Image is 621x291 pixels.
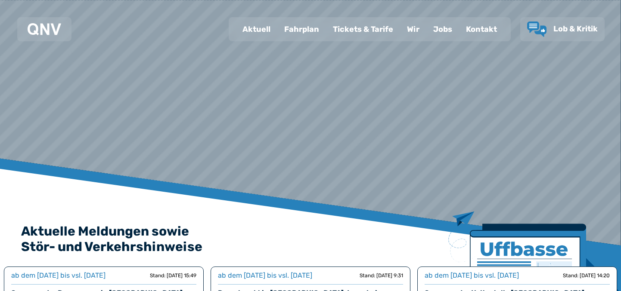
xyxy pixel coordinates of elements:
[277,18,326,40] a: Fahrplan
[11,270,106,281] div: ab dem [DATE] bis vsl. [DATE]
[425,270,519,281] div: ab dem [DATE] bis vsl. [DATE]
[426,18,459,40] a: Jobs
[21,224,600,254] h2: Aktuelle Meldungen sowie Stör- und Verkehrshinweise
[218,270,312,281] div: ab dem [DATE] bis vsl. [DATE]
[527,21,598,37] a: Lob & Kritik
[553,24,598,34] span: Lob & Kritik
[459,18,504,40] a: Kontakt
[563,272,610,279] div: Stand: [DATE] 14:20
[360,272,403,279] div: Stand: [DATE] 9:31
[28,21,61,38] a: QNV Logo
[400,18,426,40] a: Wir
[326,18,400,40] a: Tickets & Tarife
[150,272,196,279] div: Stand: [DATE] 15:49
[28,23,61,35] img: QNV Logo
[236,18,277,40] a: Aktuell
